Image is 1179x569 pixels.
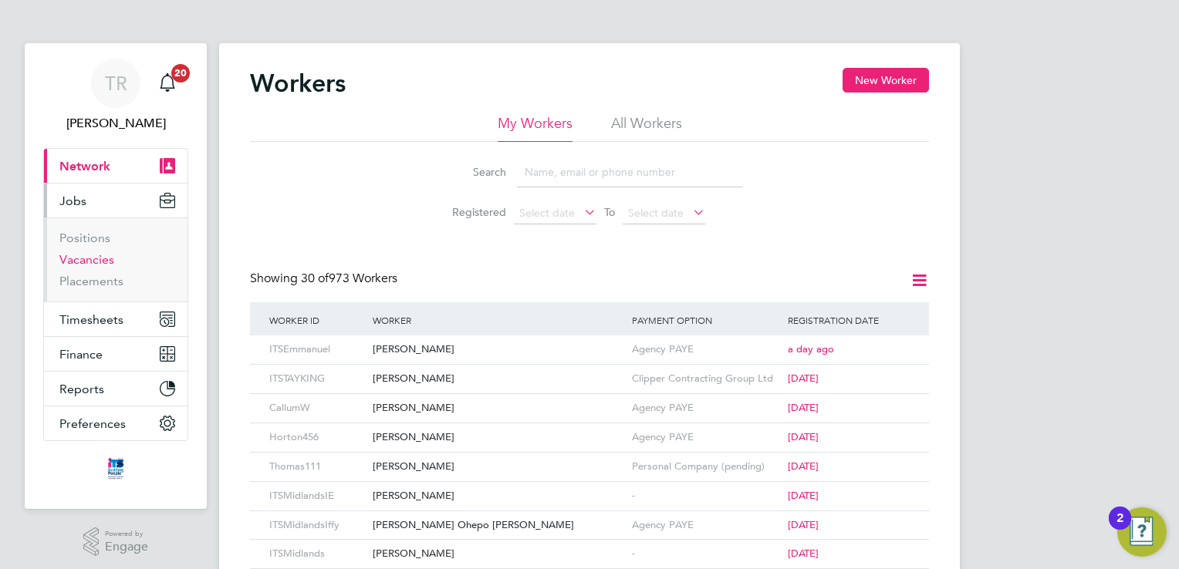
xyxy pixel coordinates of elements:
[59,416,126,431] span: Preferences
[369,394,628,423] div: [PERSON_NAME]
[628,511,784,540] div: Agency PAYE
[265,365,369,393] div: ITSTAYKING
[628,206,684,220] span: Select date
[43,114,188,133] span: Tanya Rowse
[369,540,628,568] div: [PERSON_NAME]
[44,406,187,440] button: Preferences
[83,527,149,557] a: Powered byEngage
[44,149,187,183] button: Network
[43,456,188,481] a: Go to home page
[369,302,628,338] div: Worker
[1117,518,1123,538] div: 2
[265,423,369,452] div: Horton456
[59,194,86,208] span: Jobs
[265,481,914,494] a: ITSMidlandsIE[PERSON_NAME]-[DATE]
[59,231,110,245] a: Positions
[59,382,104,396] span: Reports
[43,59,188,133] a: TR[PERSON_NAME]
[44,372,187,406] button: Reports
[369,365,628,393] div: [PERSON_NAME]
[301,271,329,286] span: 30 of
[265,511,369,540] div: ITSMidlandsIffy
[437,205,506,219] label: Registered
[788,342,834,355] span: a day ago
[44,217,187,301] div: Jobs
[788,372,819,385] span: [DATE]
[44,183,187,217] button: Jobs
[59,347,103,362] span: Finance
[59,252,114,267] a: Vacancies
[788,489,819,502] span: [DATE]
[611,114,682,142] li: All Workers
[437,165,506,179] label: Search
[105,527,148,540] span: Powered by
[59,159,110,173] span: Network
[519,206,575,220] span: Select date
[25,43,207,509] nav: Main navigation
[44,337,187,371] button: Finance
[628,335,784,364] div: Agency PAYE
[265,453,369,481] div: Thomas111
[1117,507,1167,557] button: Open Resource Center, 2 new notifications
[59,274,123,288] a: Placements
[517,157,742,187] input: Name, email or phone number
[265,302,369,338] div: Worker ID
[105,73,127,93] span: TR
[788,430,819,443] span: [DATE]
[250,68,346,99] h2: Workers
[265,393,914,406] a: CallumW[PERSON_NAME]Agency PAYE[DATE]
[265,423,914,436] a: Horton456[PERSON_NAME]Agency PAYE[DATE]
[265,540,369,568] div: ITSMidlands
[628,302,784,338] div: Payment Option
[628,482,784,510] div: -
[265,335,914,348] a: ITSEmmanuel[PERSON_NAME]Agency PAYEa day ago
[784,302,914,338] div: Registration Date
[265,510,914,524] a: ITSMidlandsIffy[PERSON_NAME] Ohepo [PERSON_NAME]Agency PAYE[DATE]
[628,540,784,568] div: -
[265,452,914,465] a: Thomas111[PERSON_NAME]Personal Company (pending)[DATE]
[369,423,628,452] div: [PERSON_NAME]
[44,302,187,336] button: Timesheets
[628,394,784,423] div: Agency PAYE
[265,364,914,377] a: ITSTAYKING[PERSON_NAME]Clipper Contracting Group Ltd[DATE]
[152,59,183,108] a: 20
[788,518,819,531] span: [DATE]
[250,271,400,287] div: Showing
[105,456,127,481] img: itsconstruction-logo-retina.png
[265,482,369,510] div: ITSMidlandsIE
[628,365,784,393] div: Clipper Contracting Group Ltd
[265,394,369,423] div: CallumW
[628,453,784,481] div: Personal Company (pending)
[369,482,628,510] div: [PERSON_NAME]
[788,401,819,414] span: [DATE]
[498,114,573,142] li: My Workers
[105,540,148,554] span: Engage
[788,460,819,473] span: [DATE]
[301,271,397,286] span: 973 Workers
[788,547,819,560] span: [DATE]
[265,335,369,364] div: ITSEmmanuel
[265,539,914,552] a: ITSMidlands[PERSON_NAME]-[DATE]
[369,335,628,364] div: [PERSON_NAME]
[628,423,784,452] div: Agency PAYE
[369,453,628,481] div: [PERSON_NAME]
[171,64,190,82] span: 20
[843,68,929,93] button: New Worker
[59,312,123,327] span: Timesheets
[369,511,628,540] div: [PERSON_NAME] Ohepo [PERSON_NAME]
[600,202,620,222] span: To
